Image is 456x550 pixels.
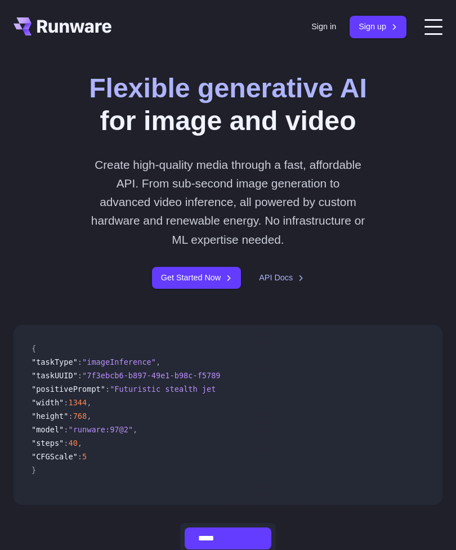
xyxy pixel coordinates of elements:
[32,357,78,366] span: "taskType"
[89,72,367,137] h1: for image and video
[105,384,110,394] span: :
[152,267,241,289] a: Get Started Now
[14,17,111,35] a: Go to /
[350,16,406,38] a: Sign up
[32,452,78,461] span: "CFGScale"
[82,371,257,380] span: "7f3ebcb6-b897-49e1-b98c-f5789d2d40d7"
[87,412,91,421] span: ,
[32,425,64,434] span: "model"
[32,371,78,380] span: "taskUUID"
[311,20,336,33] a: Sign in
[78,452,82,461] span: :
[68,425,133,434] span: "runware:97@2"
[259,271,304,284] a: API Docs
[68,439,77,448] span: 40
[32,466,36,475] span: }
[89,73,367,103] strong: Flexible generative AI
[32,439,64,448] span: "steps"
[68,398,87,407] span: 1344
[32,384,105,394] span: "positivePrompt"
[32,412,68,421] span: "height"
[73,412,87,421] span: 768
[78,371,82,380] span: :
[78,357,82,366] span: :
[64,398,68,407] span: :
[68,412,73,421] span: :
[82,357,156,366] span: "imageInference"
[82,452,87,461] span: 5
[156,357,160,366] span: ,
[87,398,91,407] span: ,
[32,398,64,407] span: "width"
[64,439,68,448] span: :
[91,155,365,249] p: Create high-quality media through a fast, affordable API. From sub-second image generation to adv...
[64,425,68,434] span: :
[32,344,36,353] span: {
[133,425,137,434] span: ,
[78,439,82,448] span: ,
